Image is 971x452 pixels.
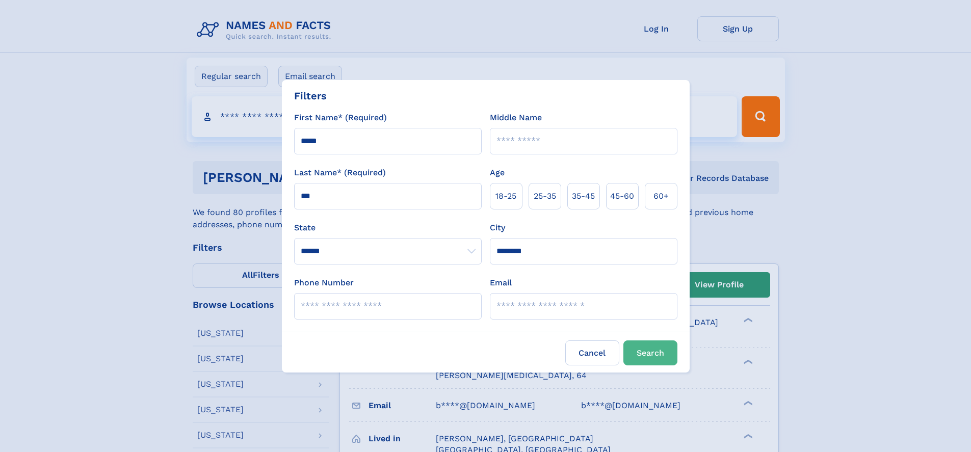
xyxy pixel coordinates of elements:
[534,190,556,202] span: 25‑35
[565,340,619,365] label: Cancel
[490,277,512,289] label: Email
[490,112,542,124] label: Middle Name
[653,190,669,202] span: 60+
[294,167,386,179] label: Last Name* (Required)
[623,340,677,365] button: Search
[572,190,595,202] span: 35‑45
[610,190,634,202] span: 45‑60
[294,222,482,234] label: State
[495,190,516,202] span: 18‑25
[294,112,387,124] label: First Name* (Required)
[490,222,505,234] label: City
[294,88,327,103] div: Filters
[294,277,354,289] label: Phone Number
[490,167,505,179] label: Age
